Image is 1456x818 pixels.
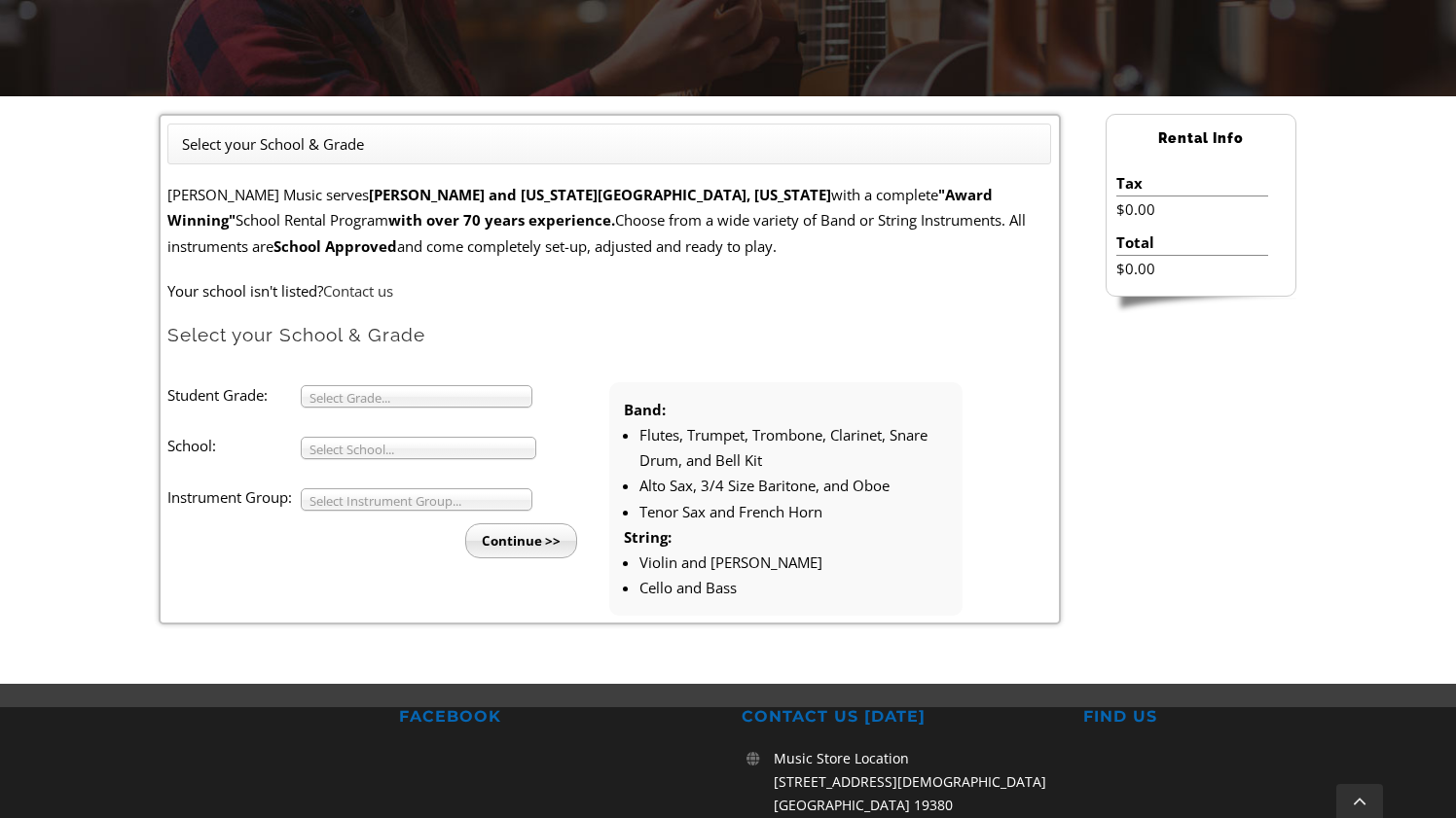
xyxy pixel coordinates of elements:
span: Select School... [309,438,510,461]
h2: FACEBOOK [399,707,714,728]
span: Select Grade... [309,386,506,409]
p: Music Store Location [STREET_ADDRESS][DEMOGRAPHIC_DATA] [GEOGRAPHIC_DATA] 19380 [774,747,1056,816]
h2: CONTACT US [DATE] [742,707,1057,728]
h2: FIND US [1083,707,1399,728]
p: [PERSON_NAME] Music serves with a complete School Rental Program Choose from a wide variety of Ba... [167,182,1051,259]
li: Cello and Bass [639,575,948,600]
li: Violin and [PERSON_NAME] [639,550,948,575]
span: Select Instrument Group... [309,489,506,513]
h2: Rental Info [1107,122,1295,156]
strong: [PERSON_NAME] and [US_STATE][GEOGRAPHIC_DATA], [US_STATE] [369,185,831,204]
label: School: [167,433,300,458]
li: $0.00 [1116,256,1267,281]
strong: Band: [624,400,666,419]
li: Select your School & Grade [182,131,364,157]
input: Continue >> [465,523,577,558]
label: Instrument Group: [167,484,300,510]
label: Student Grade: [167,382,300,408]
li: Tenor Sax and French Horn [639,499,948,524]
h2: Select your School & Grade [167,323,1051,347]
img: sidebar-footer.png [1106,297,1296,314]
li: Tax [1116,170,1267,196]
strong: School Approved [273,236,397,256]
li: Flutes, Trumpet, Trombone, Clarinet, Snare Drum, and Bell Kit [639,422,948,474]
p: Your school isn't listed? [167,278,1051,303]
strong: with over 70 years experience. [388,210,615,230]
strong: String: [624,527,672,547]
a: Contact us [323,281,393,301]
li: Total [1116,230,1267,256]
li: Alto Sax, 3/4 Size Baritone, and Oboe [639,473,948,498]
li: $0.00 [1116,196,1267,222]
